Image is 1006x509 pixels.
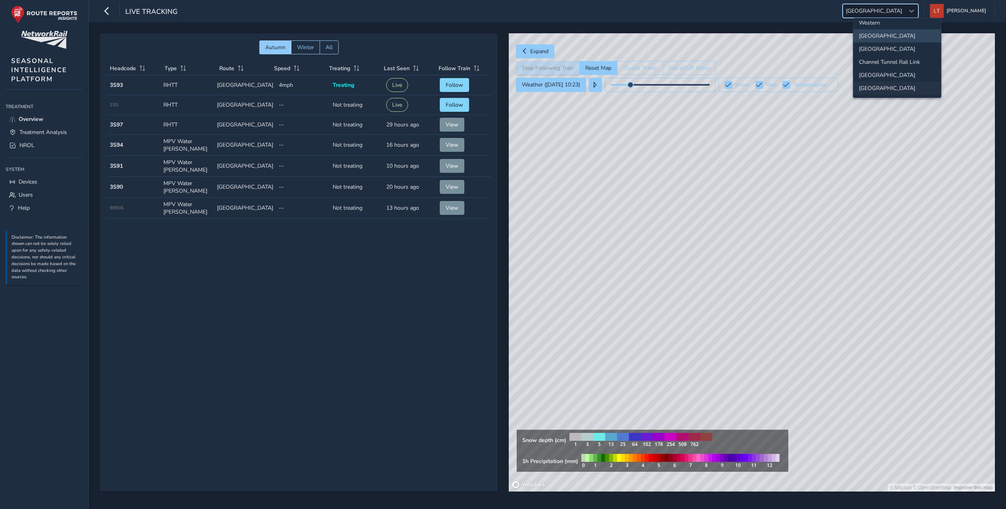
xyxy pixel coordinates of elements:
[440,201,464,215] button: View
[947,4,986,18] span: [PERSON_NAME]
[853,55,941,69] li: Channel Tunnel Rail Link
[566,430,715,451] img: snow legend
[161,95,214,115] td: RHTT
[383,177,437,198] td: 20 hours ago
[446,101,463,109] span: Follow
[440,78,469,92] button: Follow
[439,65,470,72] span: Follow Train
[18,204,30,212] span: Help
[330,135,383,156] td: Not treating
[446,204,458,212] span: View
[161,198,214,219] td: MPV Water [PERSON_NAME]
[110,141,123,149] strong: 3S94
[843,4,905,17] span: [GEOGRAPHIC_DATA]
[853,42,941,55] li: Anglia
[330,156,383,177] td: Not treating
[853,29,941,42] li: Scotland
[853,69,941,82] li: East Coast
[214,115,276,135] td: [GEOGRAPHIC_DATA]
[440,159,464,173] button: View
[259,40,291,54] button: Autumn
[522,457,578,465] strong: 1h Precipitation (mm)
[6,163,83,175] div: System
[383,115,437,135] td: 29 hours ago
[930,4,989,18] button: [PERSON_NAME]
[214,156,276,177] td: [GEOGRAPHIC_DATA]
[19,115,43,123] span: Overview
[326,44,333,51] span: All
[440,138,464,152] button: View
[265,44,286,51] span: Autumn
[384,65,410,72] span: Last Seen
[276,75,330,95] td: 4mph
[161,115,214,135] td: RHTT
[161,156,214,177] td: MPV Water [PERSON_NAME]
[386,78,408,92] button: Live
[11,56,67,84] span: SEASONAL INTELLIGENCE PLATFORM
[440,180,464,194] button: View
[793,82,827,88] label: Temperatures
[276,115,330,135] td: --
[6,126,83,139] a: Treatment Analysis
[383,156,437,177] td: 10 hours ago
[579,61,617,75] button: Reset Map
[161,177,214,198] td: MPV Water [PERSON_NAME]
[6,139,83,152] a: NROL
[219,65,234,72] span: Route
[735,82,750,88] label: Snow
[853,82,941,95] li: East Midlands
[383,198,437,219] td: 13 hours ago
[110,102,118,108] span: 155
[19,191,33,199] span: Users
[274,65,290,72] span: Speed
[446,141,458,149] span: View
[161,135,214,156] td: MPV Water [PERSON_NAME]
[320,40,339,54] button: All
[297,44,314,51] span: Winter
[663,61,716,75] button: See all UK trains
[766,82,777,88] label: Rain
[330,115,383,135] td: Not treating
[6,188,83,201] a: Users
[276,135,330,156] td: --
[522,436,566,444] strong: Snow depth (cm)
[276,198,330,219] td: --
[11,234,79,281] p: Disclaimer: The information shown can not be solely relied upon for any safety-related decisions,...
[276,177,330,198] td: --
[19,128,67,136] span: Treatment Analysis
[110,162,123,170] strong: 3S91
[516,44,554,58] button: Expand
[446,121,458,128] span: View
[165,65,177,72] span: Type
[446,183,458,191] span: View
[6,175,83,188] a: Devices
[329,65,350,72] span: Treating
[440,98,469,112] button: Follow
[440,118,464,132] button: View
[446,162,458,170] span: View
[291,40,320,54] button: Winter
[719,78,838,92] button: Snow Rain Temperatures
[386,98,408,112] button: Live
[383,135,437,156] td: 16 hours ago
[110,81,123,89] strong: 3S93
[214,75,276,95] td: [GEOGRAPHIC_DATA]
[110,183,123,191] strong: 3S90
[6,101,83,113] div: Treatment
[125,7,178,18] span: Live Tracking
[110,121,123,128] strong: 3S97
[11,6,77,23] img: rr logo
[333,81,354,89] span: Treating
[930,4,944,18] img: diamond-layout
[21,31,67,49] img: customer logo
[276,156,330,177] td: --
[330,198,383,219] td: Not treating
[19,142,34,149] span: NROL
[330,177,383,198] td: Not treating
[6,201,83,214] a: Help
[530,48,548,55] span: Expand
[516,78,586,92] button: Weather ([DATE] 10:23)
[19,178,37,186] span: Devices
[110,205,124,211] span: 98906
[214,95,276,115] td: [GEOGRAPHIC_DATA]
